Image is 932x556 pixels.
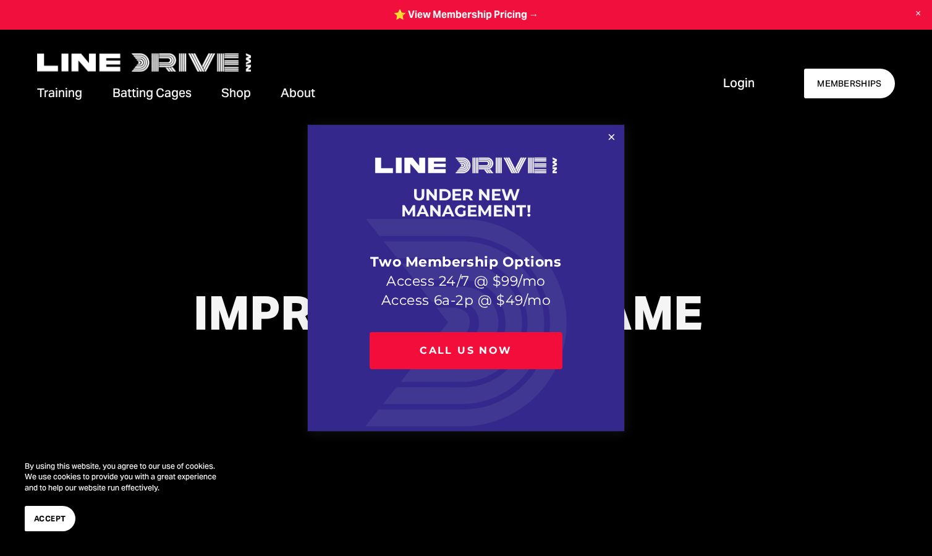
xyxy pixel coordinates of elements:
[25,506,75,531] button: Accept
[370,187,562,219] h1: UNDER NEW MANAGEMENT!
[370,254,401,270] strong: Two
[34,513,66,524] span: Accept
[601,127,622,148] a: Close
[370,332,562,370] a: Call Us Now
[25,461,222,494] p: By using this website, you agree to our use of cookies. We use cookies to provide you with a grea...
[12,449,235,544] section: Cookie banner
[370,234,562,310] p: Access 24/7 @ $99/mo Access 6a-2p @ $49/mo
[405,254,562,270] strong: Membership Options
